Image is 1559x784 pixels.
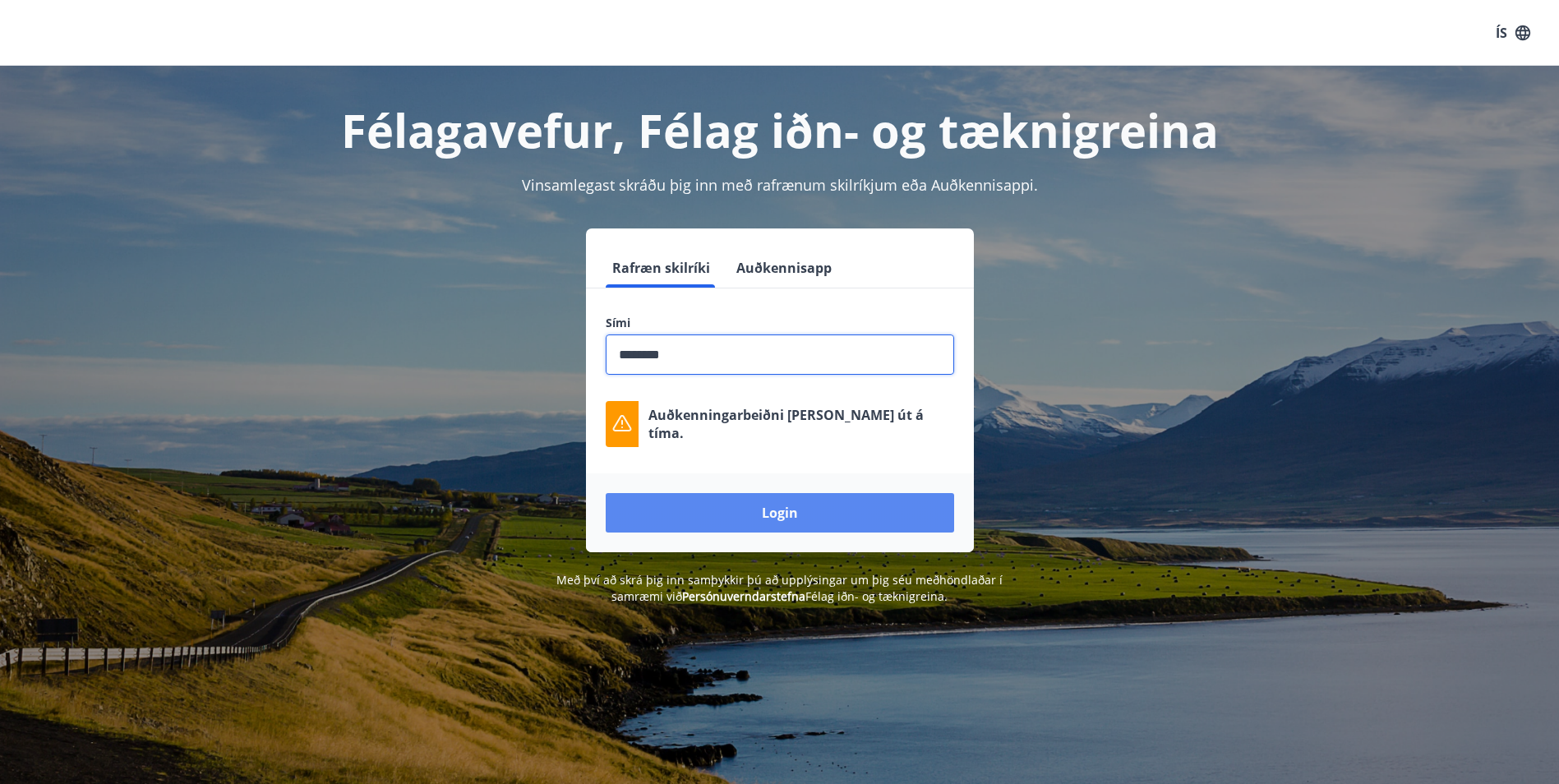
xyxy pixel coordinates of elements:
button: Login [606,493,954,533]
button: Rafræn skilríki [606,248,717,288]
p: Auðkenningarbeiðni [PERSON_NAME] út á tíma. [648,406,954,442]
button: Auðkennisapp [730,248,838,288]
a: Persónuverndarstefna [682,588,805,604]
span: Vinsamlegast skráðu þig inn með rafrænum skilríkjum eða Auðkennisappi. [522,175,1038,195]
h1: Félagavefur, Félag iðn- og tæknigreina [208,99,1352,161]
label: Sími [606,315,954,331]
span: Með því að skrá þig inn samþykkir þú að upplýsingar um þig séu meðhöndlaðar í samræmi við Félag i... [556,572,1003,604]
button: ÍS [1487,18,1539,48]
